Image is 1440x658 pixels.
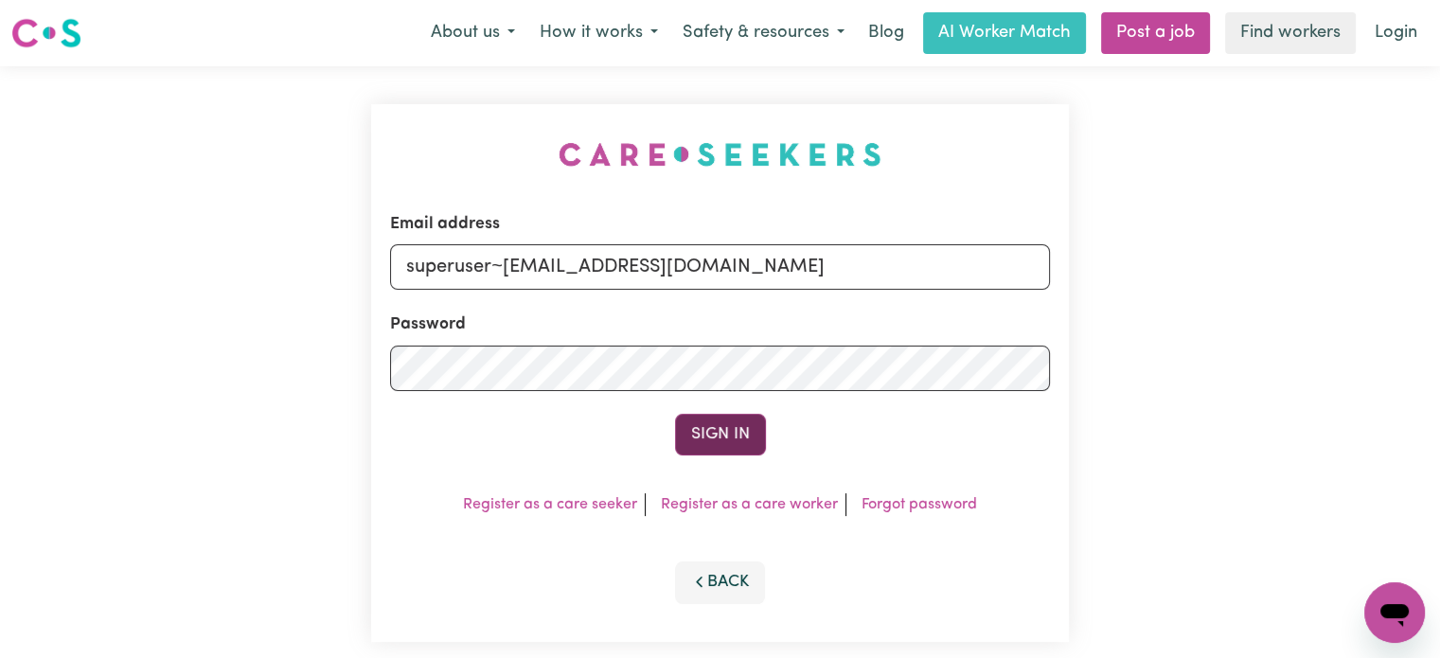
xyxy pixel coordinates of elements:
[675,561,766,603] button: Back
[1225,12,1356,54] a: Find workers
[1363,12,1429,54] a: Login
[862,497,977,512] a: Forgot password
[390,212,500,237] label: Email address
[857,12,916,54] a: Blog
[661,497,838,512] a: Register as a care worker
[463,497,637,512] a: Register as a care seeker
[1101,12,1210,54] a: Post a job
[11,11,81,55] a: Careseekers logo
[527,13,670,53] button: How it works
[923,12,1086,54] a: AI Worker Match
[675,414,766,455] button: Sign In
[390,244,1050,290] input: Email address
[670,13,857,53] button: Safety & resources
[11,16,81,50] img: Careseekers logo
[390,312,466,337] label: Password
[418,13,527,53] button: About us
[1364,582,1425,643] iframe: Button to launch messaging window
